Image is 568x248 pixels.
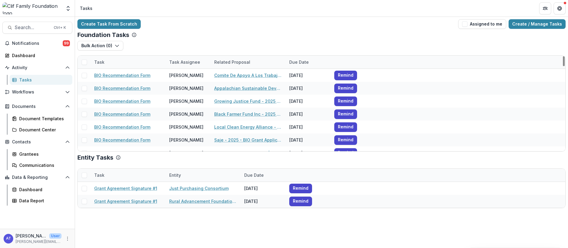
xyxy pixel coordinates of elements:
div: [PERSON_NAME] [169,150,203,156]
div: Task Assignee [166,56,211,69]
a: Create / Manage Tasks [509,19,566,29]
div: Task [91,56,166,69]
div: Dashboard [19,186,68,193]
a: Document Templates [10,114,72,124]
a: BIO Recommendation Form [94,137,150,143]
div: Ann Thrupp [6,237,11,240]
a: Pesticide Action Network [GEOGRAPHIC_DATA] - 2025 - BIO Grant Application [214,150,282,156]
span: 99 [63,40,70,46]
div: [PERSON_NAME] [169,85,203,91]
p: Foundation Tasks [77,31,129,38]
button: Bulk Action (0) [77,41,123,51]
a: Local Clean Energy Alliance - 2025 - BIO Grant Application [214,124,282,130]
div: Tasks [80,5,92,11]
div: Due Date [286,56,331,69]
div: Task [91,169,166,182]
div: [DATE] [286,95,331,108]
a: Communications [10,160,72,170]
div: Grantees [19,151,68,157]
button: Open Contacts [2,137,72,147]
span: Data & Reporting [12,175,63,180]
a: BIO Recommendation Form [94,111,150,117]
button: Open entity switcher [64,2,72,14]
button: More [64,235,71,242]
button: Remind [334,148,357,158]
div: Document Templates [19,115,68,122]
div: Due Date [241,169,286,182]
a: BIO Recommendation Form [94,98,150,104]
div: Data Report [19,197,68,204]
div: Task Assignee [166,59,204,65]
a: Grant Agreement Signature #1 [94,185,157,191]
button: Assigned to me [458,19,506,29]
button: Open Activity [2,63,72,72]
a: BIO Recommendation Form [94,72,150,78]
div: [DATE] [286,133,331,146]
div: Document Center [19,127,68,133]
div: Tasks [19,77,68,83]
span: Notifications [12,41,63,46]
a: BIO Recommendation Form [94,150,150,156]
a: Grant Agreement Signature #1 [94,198,157,204]
div: [PERSON_NAME] [169,98,203,104]
button: Partners [539,2,551,14]
a: Appalachian Sustainable Development - 2025 - BIO Grant Application [214,85,282,91]
a: Dashboard [10,185,72,194]
div: Task [91,59,108,65]
a: Tasks [10,75,72,85]
a: Comite De Apoyo A Los Trabajadores Agricolas Inc - 2025 - BIO Grant Application [214,72,282,78]
button: Remind [334,109,357,119]
button: Remind [334,135,357,145]
div: Dashboard [12,52,68,59]
button: Search... [2,22,72,34]
button: Open Data & Reporting [2,173,72,182]
span: Contacts [12,139,63,145]
span: Documents [12,104,63,109]
a: Saje - 2025 - BIO Grant Application [214,137,282,143]
div: [PERSON_NAME] [169,124,203,130]
div: [PERSON_NAME] [169,137,203,143]
button: Open Documents [2,102,72,111]
div: Task [91,172,108,178]
button: Remind [334,84,357,93]
p: [PERSON_NAME][EMAIL_ADDRESS][DOMAIN_NAME] [16,239,62,244]
a: BIO Recommendation Form [94,124,150,130]
p: Entity Tasks [77,154,113,161]
button: Remind [334,71,357,80]
button: Remind [334,96,357,106]
button: Remind [289,184,312,193]
a: Dashboard [2,51,72,60]
div: Ctrl + K [53,24,67,31]
a: BIO Recommendation Form [94,85,150,91]
div: Entity [166,169,241,182]
a: Document Center [10,125,72,135]
div: Communications [19,162,68,168]
span: Workflows [12,90,63,95]
button: Notifications99 [2,38,72,48]
div: Related Proposal [211,56,286,69]
div: [DATE] [241,182,286,195]
a: Create Task From Scratch [77,19,141,29]
div: [DATE] [241,195,286,208]
a: Rural Advancement Foundation International-[GEOGRAPHIC_DATA] [169,198,237,204]
a: Just Purchasing Consortium [169,185,229,191]
a: Growing Justice Fund - 2025 - BIO Grant Application [214,98,282,104]
span: Search... [15,25,50,30]
button: Get Help [554,2,566,14]
img: Clif Family Foundation logo [2,2,62,14]
span: Activity [12,65,63,70]
button: Open Workflows [2,87,72,97]
div: Entity [166,172,185,178]
div: [PERSON_NAME] [169,111,203,117]
button: Remind [289,197,312,206]
div: [DATE] [286,82,331,95]
a: Data Report [10,196,72,206]
p: User [49,233,62,239]
nav: breadcrumb [77,4,95,13]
